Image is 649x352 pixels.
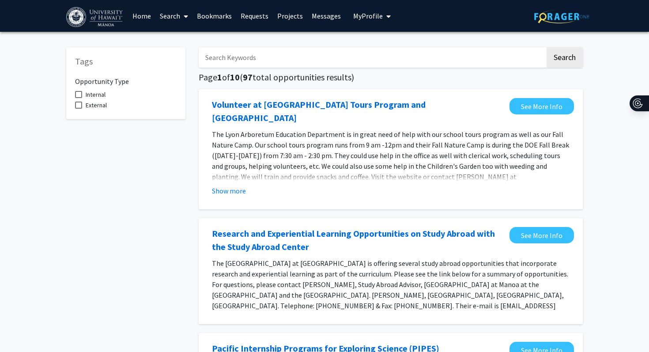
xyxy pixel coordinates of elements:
a: Messages [307,0,345,31]
span: 10 [230,72,240,83]
input: Search Keywords [199,47,545,68]
span: 1 [217,72,222,83]
img: University of Hawaiʻi at Mānoa Logo [66,7,125,27]
a: Home [128,0,155,31]
a: Requests [236,0,273,31]
p: The [GEOGRAPHIC_DATA] at [GEOGRAPHIC_DATA] is offering several study abroad opportunities that in... [212,258,570,322]
a: Search [155,0,192,31]
h5: Page of ( total opportunities results) [199,72,583,83]
a: Projects [273,0,307,31]
a: Bookmarks [192,0,236,31]
a: Opens in a new tab [509,98,574,114]
a: Opens in a new tab [212,227,505,254]
iframe: Chat [7,312,38,345]
img: ForagerOne Logo [534,10,589,23]
button: Show more [212,185,246,196]
span: Internal [86,89,106,100]
h5: Tags [75,56,177,67]
span: External [86,100,107,110]
span: My Profile [353,11,383,20]
span: 97 [243,72,253,83]
p: The Lyon Arboretum Education Department is in great need of help with our school tours program as... [212,129,570,193]
a: Opens in a new tab [212,98,505,125]
button: Search [547,47,583,68]
h6: Opportunity Type [75,70,177,86]
a: Opens in a new tab [509,227,574,243]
